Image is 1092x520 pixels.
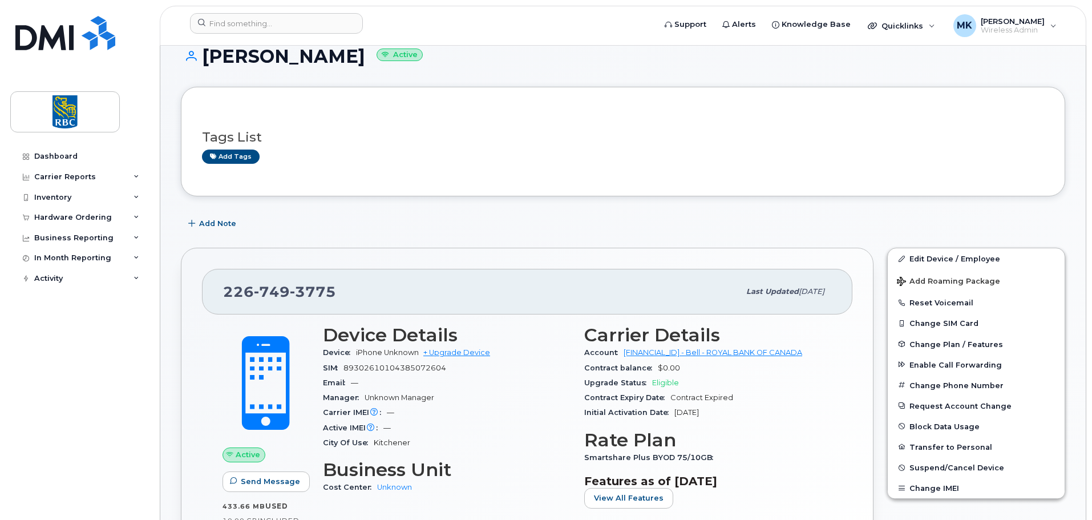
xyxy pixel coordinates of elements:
h3: Tags List [202,130,1044,144]
button: Transfer to Personal [888,437,1065,457]
a: + Upgrade Device [423,348,490,357]
a: Support [657,13,714,36]
a: [FINANCIAL_ID] - Bell - ROYAL BANK OF CANADA [624,348,802,357]
span: 3775 [290,283,336,300]
button: Enable Call Forwarding [888,354,1065,375]
div: Mark Koa [945,14,1065,37]
span: Unknown Manager [365,393,434,402]
span: Enable Call Forwarding [909,360,1002,369]
a: Edit Device / Employee [888,248,1065,269]
span: [DATE] [799,287,824,296]
span: Account [584,348,624,357]
span: Active [236,449,260,460]
span: [PERSON_NAME] [981,17,1045,26]
span: Contract Expired [670,393,733,402]
span: used [265,502,288,510]
span: Smartshare Plus BYOD 75/10GB [584,453,719,462]
span: Add Roaming Package [897,277,1000,288]
span: Eligible [652,378,679,387]
div: Quicklinks [860,14,943,37]
span: iPhone Unknown [356,348,419,357]
a: Knowledge Base [764,13,859,36]
h3: Carrier Details [584,325,832,345]
span: 749 [254,283,290,300]
a: Alerts [714,13,764,36]
button: Add Note [181,213,246,234]
button: Send Message [223,471,310,492]
button: Change IMEI [888,478,1065,498]
span: Add Note [199,218,236,229]
span: — [383,424,391,432]
button: Add Roaming Package [888,269,1065,292]
h3: Device Details [323,325,571,345]
button: Reset Voicemail [888,292,1065,313]
span: Change Plan / Features [909,340,1003,348]
span: Contract balance [584,364,658,372]
span: Alerts [732,19,756,30]
button: Change SIM Card [888,313,1065,333]
button: Change Plan / Features [888,334,1065,354]
span: Upgrade Status [584,378,652,387]
h1: [PERSON_NAME] [181,46,1065,66]
span: Kitchener [374,438,410,447]
span: View All Features [594,493,664,503]
button: Change Phone Number [888,375,1065,396]
span: Initial Activation Date [584,408,674,417]
span: SIM [323,364,343,372]
a: Unknown [377,483,412,491]
span: MK [957,19,972,33]
span: Carrier IMEI [323,408,387,417]
span: Device [323,348,356,357]
span: [DATE] [674,408,699,417]
span: Active IMEI [323,424,383,432]
span: Contract Expiry Date [584,393,670,402]
span: Manager [323,393,365,402]
span: Cost Center [323,483,377,491]
input: Find something... [190,13,363,34]
button: Suspend/Cancel Device [888,457,1065,478]
span: Send Message [241,476,300,487]
span: — [351,378,358,387]
span: 89302610104385072604 [343,364,446,372]
span: Quicklinks [881,21,923,30]
h3: Rate Plan [584,430,832,450]
span: City Of Use [323,438,374,447]
span: 433.66 MB [223,502,265,510]
button: Block Data Usage [888,416,1065,437]
span: — [387,408,394,417]
span: $0.00 [658,364,680,372]
span: 226 [223,283,336,300]
span: Support [674,19,706,30]
span: Last updated [746,287,799,296]
span: Email [323,378,351,387]
h3: Business Unit [323,459,571,480]
span: Suspend/Cancel Device [909,463,1004,472]
button: Request Account Change [888,396,1065,416]
small: Active [377,49,423,62]
a: Add tags [202,150,260,164]
span: Knowledge Base [782,19,851,30]
h3: Features as of [DATE] [584,474,832,488]
button: View All Features [584,488,673,509]
span: Wireless Admin [981,26,1045,35]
